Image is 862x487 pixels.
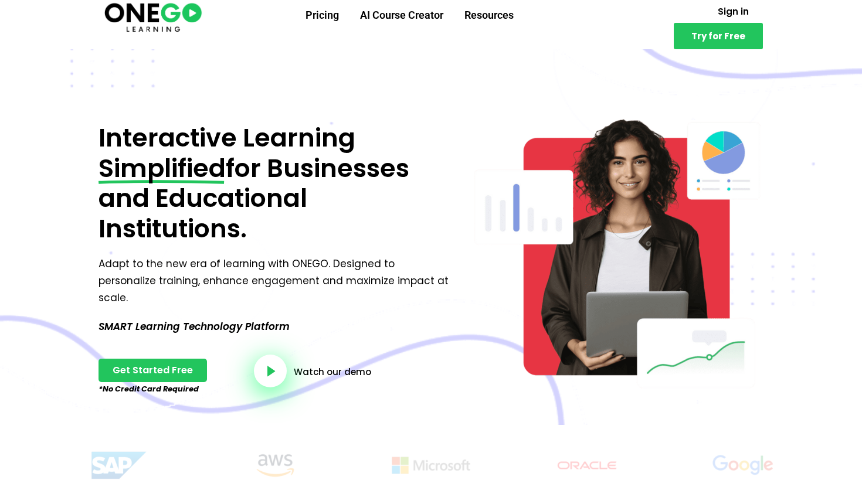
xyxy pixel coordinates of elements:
span: for Businesses and Educational Institutions. [99,151,409,246]
p: SMART Learning Technology Platform [99,318,453,335]
a: video-button [254,355,287,387]
img: Title [56,448,182,482]
img: Title [680,448,806,482]
a: Try for Free [674,23,763,49]
img: Title [212,448,338,482]
img: Title [368,448,494,482]
em: *No Credit Card Required [99,383,199,394]
span: Interactive Learning [99,120,355,155]
a: Watch our demo [294,367,371,376]
a: Get Started Free [99,359,207,382]
img: Title [524,448,650,482]
span: Simplified [99,154,226,184]
span: Sign in [718,7,749,16]
span: Try for Free [691,32,745,40]
span: Get Started Free [113,366,193,375]
p: Adapt to the new era of learning with ONEGO. Designed to personalize training, enhance engagement... [99,256,453,306]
